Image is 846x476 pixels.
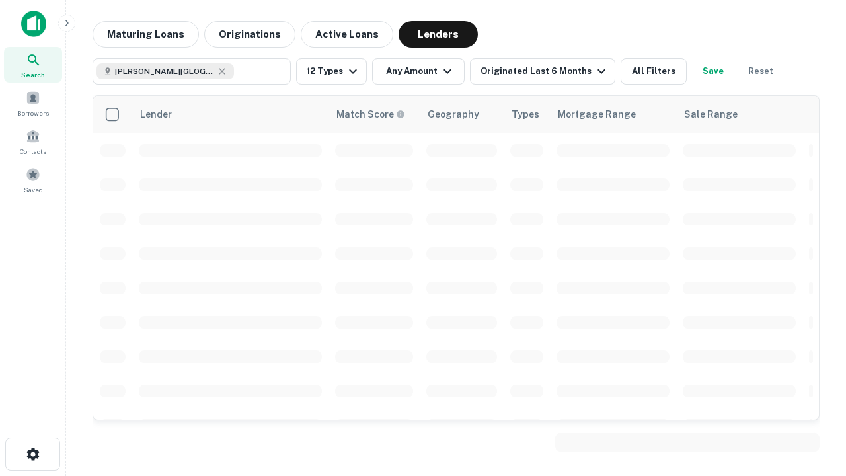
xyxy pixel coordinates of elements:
img: capitalize-icon.png [21,11,46,37]
a: Search [4,47,62,83]
button: Active Loans [301,21,393,48]
button: Lenders [399,21,478,48]
div: Sale Range [684,106,738,122]
div: Capitalize uses an advanced AI algorithm to match your search with the best lender. The match sco... [336,107,405,122]
a: Contacts [4,124,62,159]
div: Originated Last 6 Months [481,63,609,79]
th: Types [504,96,550,133]
th: Capitalize uses an advanced AI algorithm to match your search with the best lender. The match sco... [328,96,420,133]
button: Originated Last 6 Months [470,58,615,85]
div: Geography [428,106,479,122]
h6: Match Score [336,107,403,122]
span: [PERSON_NAME][GEOGRAPHIC_DATA], [GEOGRAPHIC_DATA] [115,65,214,77]
button: Originations [204,21,295,48]
iframe: Chat Widget [780,370,846,434]
th: Mortgage Range [550,96,676,133]
span: Borrowers [17,108,49,118]
div: Types [512,106,539,122]
span: Search [21,69,45,80]
button: Maturing Loans [93,21,199,48]
button: Save your search to get updates of matches that match your search criteria. [692,58,734,85]
div: Mortgage Range [558,106,636,122]
th: Lender [132,96,328,133]
button: All Filters [621,58,687,85]
a: Saved [4,162,62,198]
a: Borrowers [4,85,62,121]
th: Geography [420,96,504,133]
span: Saved [24,184,43,195]
th: Sale Range [676,96,802,133]
button: Reset [740,58,782,85]
button: Any Amount [372,58,465,85]
div: Lender [140,106,172,122]
span: Contacts [20,146,46,157]
button: 12 Types [296,58,367,85]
